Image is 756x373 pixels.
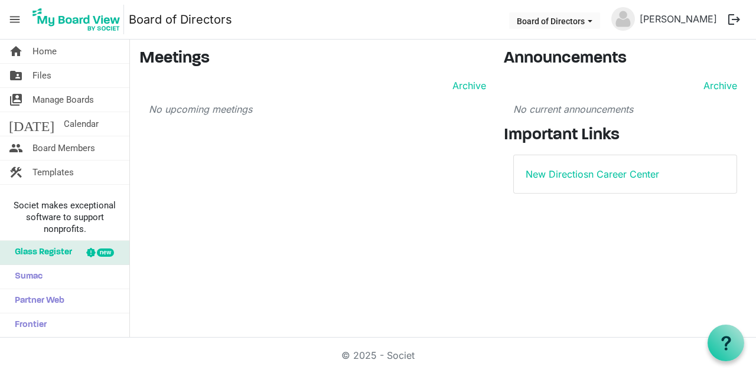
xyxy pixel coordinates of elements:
span: Board Members [32,136,95,160]
span: Societ makes exceptional software to support nonprofits. [5,199,124,235]
span: Templates [32,161,74,184]
span: people [9,136,23,160]
span: construction [9,161,23,184]
p: No upcoming meetings [149,102,486,116]
a: Archive [448,78,486,93]
span: Calendar [64,112,99,136]
span: menu [4,8,26,31]
span: home [9,40,23,63]
img: no-profile-picture.svg [611,7,635,31]
span: Sumac [9,265,43,289]
a: New Directiosn Career Center [526,168,659,180]
button: logout [722,7,747,32]
h3: Important Links [504,126,747,146]
div: new [97,248,114,257]
a: © 2025 - Societ [341,349,415,361]
span: Files [32,64,51,87]
span: switch_account [9,88,23,112]
span: folder_shared [9,64,23,87]
button: Board of Directors dropdownbutton [509,12,600,29]
a: Board of Directors [129,8,232,31]
span: [DATE] [9,112,54,136]
img: My Board View Logo [29,5,124,34]
a: My Board View Logo [29,5,129,34]
span: Glass Register [9,241,72,264]
h3: Announcements [504,49,747,69]
span: Manage Boards [32,88,94,112]
span: Partner Web [9,289,64,313]
span: Home [32,40,57,63]
h3: Meetings [139,49,486,69]
p: No current announcements [513,102,737,116]
a: Archive [699,78,737,93]
a: [PERSON_NAME] [635,7,722,31]
span: Frontier [9,313,47,337]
